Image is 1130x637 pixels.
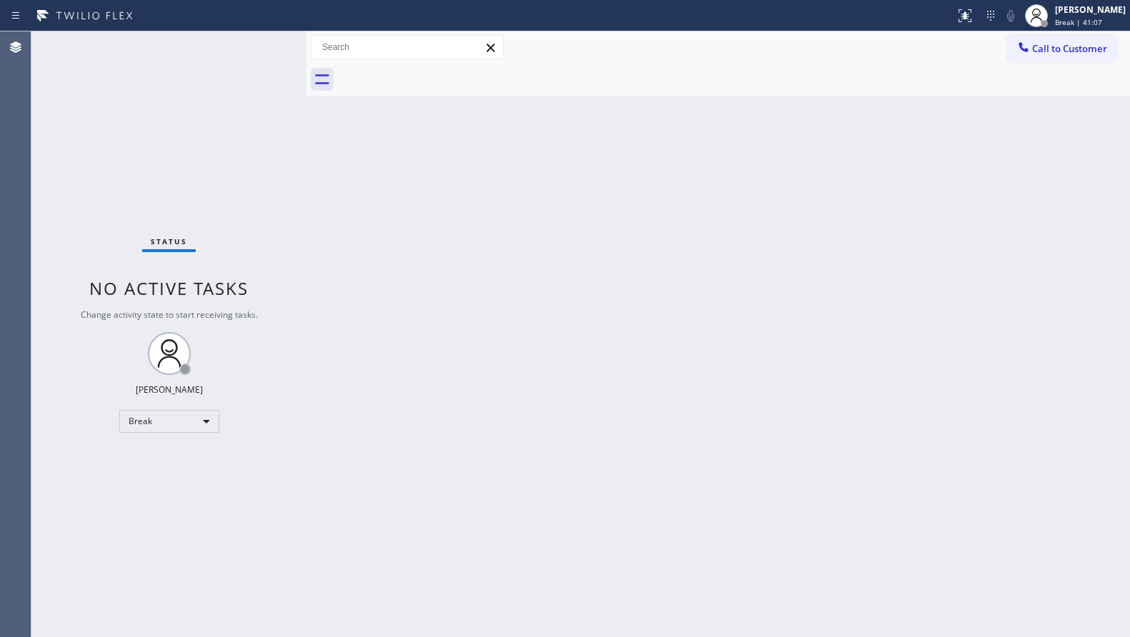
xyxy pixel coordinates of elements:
[89,276,249,300] span: No active tasks
[1055,17,1102,27] span: Break | 41:07
[1007,35,1116,62] button: Call to Customer
[119,410,219,433] div: Break
[311,36,503,59] input: Search
[1032,42,1107,55] span: Call to Customer
[151,236,187,246] span: Status
[1001,6,1021,26] button: Mute
[1055,4,1126,16] div: [PERSON_NAME]
[136,383,203,396] div: [PERSON_NAME]
[81,309,258,321] span: Change activity state to start receiving tasks.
